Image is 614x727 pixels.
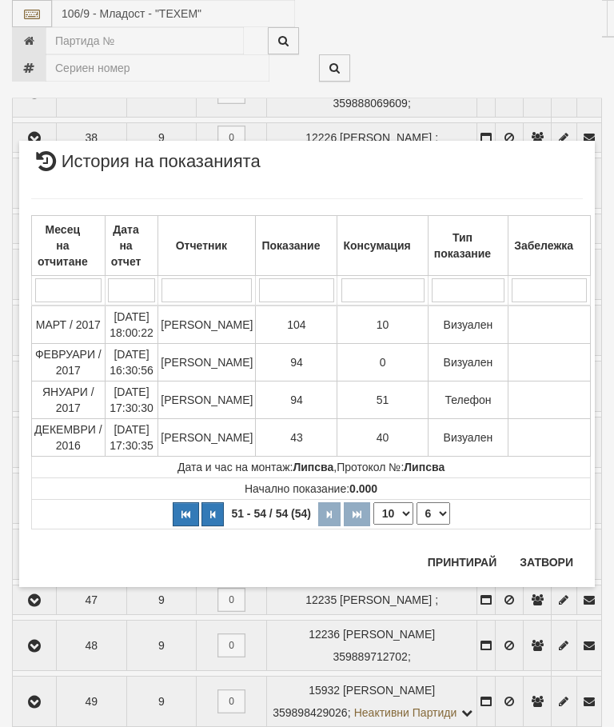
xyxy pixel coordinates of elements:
span: 94 [290,393,303,406]
td: ЯНУАРИ / 2017 [32,381,106,418]
th: Месец на отчитане: No sort applied, activate to apply an ascending sort [32,215,106,275]
button: Затвори [510,549,583,575]
span: 51 - 54 / 54 (54) [227,507,315,520]
button: Последна страница [344,502,370,526]
span: Протокол №: [337,461,445,473]
td: Визуален [428,418,508,456]
td: [PERSON_NAME] [158,418,256,456]
span: Дата и час на монтаж: [177,461,333,473]
td: [DATE] 17:30:35 [105,418,158,456]
th: Показание: No sort applied, activate to apply an ascending sort [256,215,337,275]
strong: 0.000 [349,482,377,495]
button: Следваща страница [318,502,341,526]
span: 104 [287,318,305,331]
th: Отчетник: No sort applied, activate to apply an ascending sort [158,215,256,275]
b: Забележка [514,239,573,252]
strong: Липсва [293,461,333,473]
select: Брой редове на страница [373,502,413,525]
span: 0 [380,356,386,369]
b: Консумация [343,239,410,252]
td: [DATE] 18:00:22 [105,306,158,344]
b: Тип показание [434,231,491,260]
th: Забележка: No sort applied, activate to apply an ascending sort [508,215,591,275]
span: 94 [290,356,303,369]
span: 43 [290,431,303,444]
button: Първа страница [173,502,199,526]
td: ФЕВРУАРИ / 2017 [32,343,106,381]
select: Страница номер [417,502,450,525]
button: Предишна страница [201,502,224,526]
td: Визуален [428,306,508,344]
strong: Липсва [404,461,445,473]
span: История на показанията [31,153,261,182]
span: 10 [377,318,389,331]
th: Консумация: No sort applied, activate to apply an ascending sort [337,215,428,275]
td: [PERSON_NAME] [158,306,256,344]
th: Тип показание: No sort applied, activate to apply an ascending sort [428,215,508,275]
td: Телефон [428,381,508,418]
button: Принтирай [418,549,506,575]
td: [DATE] 17:30:30 [105,381,158,418]
td: [PERSON_NAME] [158,343,256,381]
b: Месец на отчитане [38,223,88,268]
b: Показание [261,239,320,252]
span: 40 [377,431,389,444]
td: МАРТ / 2017 [32,306,106,344]
span: Начално показание: [245,482,377,495]
td: Визуален [428,343,508,381]
td: , [32,456,591,477]
span: 51 [377,393,389,406]
td: [DATE] 16:30:56 [105,343,158,381]
b: Отчетник [176,239,227,252]
b: Дата на отчет [111,223,142,268]
th: Дата на отчет: No sort applied, activate to apply an ascending sort [105,215,158,275]
td: [PERSON_NAME] [158,381,256,418]
td: ДЕКЕМВРИ / 2016 [32,418,106,456]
